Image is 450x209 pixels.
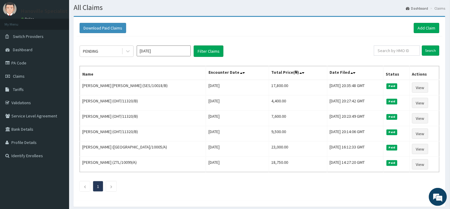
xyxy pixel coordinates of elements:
a: View [412,83,428,93]
p: Hanoville Specialist Hospital [21,8,89,14]
td: 18,750.00 [269,157,327,172]
td: [DATE] 20:14:06 GMT [327,126,384,142]
td: [PERSON_NAME] (OHT/11320/B) [80,126,206,142]
input: Search by HMO ID [374,45,420,56]
td: [DATE] 20:27:42 GMT [327,95,384,111]
h1: All Claims [74,4,445,11]
td: 23,000.00 [269,142,327,157]
span: Switch Providers [13,34,44,39]
td: [PERSON_NAME] (ZTL/10099/A) [80,157,206,172]
span: Paid [387,99,397,104]
a: View [412,159,428,170]
span: Tariffs [13,87,24,92]
a: Next page [110,184,113,189]
td: [DATE] [206,126,269,142]
a: Add Claim [414,23,439,33]
input: Select Month and Year [137,45,191,56]
span: We're online! [35,65,83,126]
li: Claims [429,6,445,11]
span: Paid [387,145,397,150]
td: 9,500.00 [269,126,327,142]
div: Minimize live chat window [99,3,113,17]
td: [DATE] 14:27:20 GMT [327,157,384,172]
a: View [412,144,428,154]
a: Previous page [84,184,86,189]
td: [DATE] 20:23:49 GMT [327,111,384,126]
span: Dashboard [13,47,32,52]
span: Claims [13,73,25,79]
input: Search [422,45,439,56]
a: Page 1 is your current page [97,184,99,189]
span: Paid [387,83,397,89]
td: 7,600.00 [269,111,327,126]
textarea: Type your message and hit 'Enter' [3,142,114,164]
td: [DATE] [206,157,269,172]
th: Status [384,66,410,80]
td: [DATE] [206,111,269,126]
td: [DATE] 16:12:33 GMT [327,142,384,157]
th: Encounter Date [206,66,269,80]
div: PENDING [83,48,98,54]
td: [PERSON_NAME] (OHT/11320/B) [80,111,206,126]
a: Dashboard [406,6,428,11]
td: 4,400.00 [269,95,327,111]
img: d_794563401_company_1708531726252_794563401 [11,30,24,45]
th: Actions [409,66,439,80]
td: [PERSON_NAME] [PERSON_NAME] (SES/10018/B) [80,80,206,95]
span: Paid [387,160,397,166]
a: View [412,113,428,123]
a: View [412,129,428,139]
a: Online [21,17,35,21]
a: View [412,98,428,108]
div: Chat with us now [31,34,101,42]
td: [DATE] [206,142,269,157]
td: [PERSON_NAME] (OHT/11320/B) [80,95,206,111]
span: Paid [387,129,397,135]
td: 17,800.00 [269,80,327,95]
td: [DATE] [206,95,269,111]
span: Paid [387,114,397,120]
th: Total Price(₦) [269,66,327,80]
td: [PERSON_NAME] ([GEOGRAPHIC_DATA]/10005/A) [80,142,206,157]
td: [DATE] 20:35:48 GMT [327,80,384,95]
th: Date Filed [327,66,384,80]
img: User Image [3,2,17,16]
button: Download Paid Claims [80,23,126,33]
td: [DATE] [206,80,269,95]
th: Name [80,66,206,80]
button: Filter Claims [194,45,223,57]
